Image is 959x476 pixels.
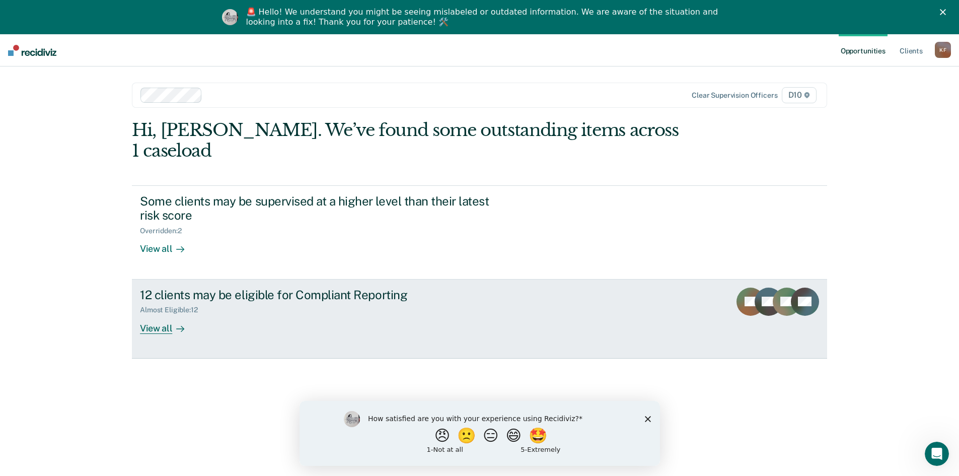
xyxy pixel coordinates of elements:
[140,194,493,223] div: Some clients may be supervised at a higher level than their latest risk score
[222,9,238,25] img: Profile image for Kim
[246,7,721,27] div: 🚨 Hello! We understand you might be seeing mislabeled or outdated information. We are aware of th...
[935,42,951,58] div: K F
[140,227,189,235] div: Overridden : 2
[940,9,950,15] div: Close
[782,87,817,103] span: D10
[132,185,827,280] a: Some clients may be supervised at a higher level than their latest risk scoreOverridden:2View all
[925,442,949,466] iframe: Intercom live chat
[132,120,688,161] div: Hi, [PERSON_NAME]. We’ve found some outstanding items across 1 caseload
[140,314,196,334] div: View all
[300,401,660,466] iframe: Survey by Kim from Recidiviz
[132,280,827,359] a: 12 clients may be eligible for Compliant ReportingAlmost Eligible:12View all
[839,34,888,66] a: Opportunities
[140,235,196,255] div: View all
[140,288,493,302] div: 12 clients may be eligible for Compliant Reporting
[898,34,925,66] a: Clients
[935,42,951,58] button: KF
[692,91,777,100] div: Clear supervision officers
[140,306,206,314] div: Almost Eligible : 12
[8,45,56,56] img: Recidiviz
